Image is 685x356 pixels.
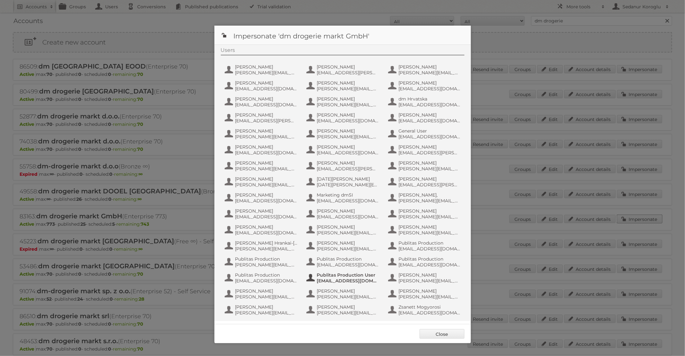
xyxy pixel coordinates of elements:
span: [PERSON_NAME] [399,80,461,86]
span: [PERSON_NAME] [235,64,297,70]
button: [PERSON_NAME] [EMAIL_ADDRESS][PERSON_NAME][DOMAIN_NAME] [306,159,381,172]
span: [PERSON_NAME][EMAIL_ADDRESS][PERSON_NAME][DOMAIN_NAME] [399,230,461,236]
button: [PERSON_NAME] [PERSON_NAME][EMAIL_ADDRESS][DOMAIN_NAME] [306,95,381,108]
span: [PERSON_NAME][EMAIL_ADDRESS][DOMAIN_NAME] [317,230,379,236]
button: [PERSON_NAME] [PERSON_NAME][EMAIL_ADDRESS][DOMAIN_NAME] [306,223,381,236]
span: [PERSON_NAME] [317,128,379,134]
button: [PERSON_NAME] [EMAIL_ADDRESS][DOMAIN_NAME] [224,79,299,92]
span: [EMAIL_ADDRESS][DOMAIN_NAME] [399,262,461,268]
span: [PERSON_NAME], [399,192,461,198]
button: [PERSON_NAME] [PERSON_NAME][EMAIL_ADDRESS][PERSON_NAME][DOMAIN_NAME] [388,223,463,236]
span: Publitas Production User [317,272,379,278]
span: [PERSON_NAME] [399,208,461,214]
span: [PERSON_NAME] [317,64,379,70]
span: [PERSON_NAME][EMAIL_ADDRESS][DOMAIN_NAME] [235,246,297,252]
span: [PERSON_NAME][EMAIL_ADDRESS][PERSON_NAME][DOMAIN_NAME] [399,70,461,76]
span: Publitas Production [399,240,461,246]
span: [EMAIL_ADDRESS][DOMAIN_NAME] [399,246,461,252]
span: [PERSON_NAME][EMAIL_ADDRESS][DOMAIN_NAME] [235,166,297,172]
span: [EMAIL_ADDRESS][PERSON_NAME][DOMAIN_NAME] [399,182,461,188]
button: Publitas Production User [EMAIL_ADDRESS][DOMAIN_NAME] [306,271,381,284]
span: [PERSON_NAME] [235,192,297,198]
button: [PERSON_NAME] [EMAIL_ADDRESS][PERSON_NAME][DOMAIN_NAME] [224,111,299,124]
span: [PERSON_NAME] [399,224,461,230]
span: [EMAIL_ADDRESS][DOMAIN_NAME] [317,214,379,220]
span: Publitas Production [235,256,297,262]
span: dm Hrvatska [399,96,461,102]
span: [PERSON_NAME] [235,144,297,150]
span: [PERSON_NAME][EMAIL_ADDRESS][DOMAIN_NAME] [235,182,297,188]
span: [PERSON_NAME] [399,272,461,278]
button: Zsanett Mogyorosi [EMAIL_ADDRESS][DOMAIN_NAME] [388,303,463,316]
span: Marketing dmSI [317,192,379,198]
button: [PERSON_NAME] [PERSON_NAME][EMAIL_ADDRESS][PERSON_NAME][DOMAIN_NAME] [306,79,381,92]
button: Publitas Production [EMAIL_ADDRESS][DOMAIN_NAME] [388,255,463,268]
span: [PERSON_NAME] [235,176,297,182]
span: [PERSON_NAME] [399,112,461,118]
button: [PERSON_NAME] [EMAIL_ADDRESS][DOMAIN_NAME] [306,111,381,124]
span: [EMAIL_ADDRESS][DOMAIN_NAME] [235,102,297,108]
button: [PERSON_NAME] [PERSON_NAME][EMAIL_ADDRESS][DOMAIN_NAME] [224,303,299,316]
button: Publitas Production [EMAIL_ADDRESS][DOMAIN_NAME] [306,255,381,268]
button: [PERSON_NAME] [EMAIL_ADDRESS][PERSON_NAME][DOMAIN_NAME] [388,175,463,188]
span: [PERSON_NAME][EMAIL_ADDRESS][PERSON_NAME][DOMAIN_NAME] [399,214,461,220]
span: [EMAIL_ADDRESS][DOMAIN_NAME] [399,118,461,124]
button: [PERSON_NAME] [PERSON_NAME][EMAIL_ADDRESS][DOMAIN_NAME] [388,287,463,300]
button: [PERSON_NAME] Hrankai-[PERSON_NAME] [PERSON_NAME][EMAIL_ADDRESS][DOMAIN_NAME] [224,239,299,252]
span: [DATE][PERSON_NAME] [317,176,379,182]
span: [PERSON_NAME][EMAIL_ADDRESS][DOMAIN_NAME] [235,262,297,268]
button: Marketing dmSI [EMAIL_ADDRESS][DOMAIN_NAME] [306,191,381,204]
span: [EMAIL_ADDRESS][PERSON_NAME][DOMAIN_NAME] [399,150,461,156]
span: [PERSON_NAME] [317,304,379,310]
span: [EMAIL_ADDRESS][DOMAIN_NAME] [235,86,297,92]
span: [PERSON_NAME][EMAIL_ADDRESS][PERSON_NAME][DOMAIN_NAME] [235,294,297,300]
button: [PERSON_NAME] [PERSON_NAME][EMAIL_ADDRESS][DOMAIN_NAME] [224,127,299,140]
span: [PERSON_NAME] [235,96,297,102]
span: Publitas Production [317,256,379,262]
span: [PERSON_NAME] [235,112,297,118]
span: [PERSON_NAME] [399,288,461,294]
button: [PERSON_NAME] [PERSON_NAME][EMAIL_ADDRESS][DOMAIN_NAME] [306,239,381,252]
button: Publitas Production [PERSON_NAME][EMAIL_ADDRESS][DOMAIN_NAME] [224,255,299,268]
span: [EMAIL_ADDRESS][DOMAIN_NAME] [399,134,461,140]
span: [PERSON_NAME] [235,208,297,214]
span: [EMAIL_ADDRESS][DOMAIN_NAME] [317,150,379,156]
span: [EMAIL_ADDRESS][PERSON_NAME][DOMAIN_NAME] [317,70,379,76]
span: [PERSON_NAME][EMAIL_ADDRESS][DOMAIN_NAME] [235,134,297,140]
span: [PERSON_NAME] [317,208,379,214]
span: [PERSON_NAME][EMAIL_ADDRESS][DOMAIN_NAME] [317,246,379,252]
button: [PERSON_NAME] [EMAIL_ADDRESS][PERSON_NAME][DOMAIN_NAME] [306,63,381,76]
button: [PERSON_NAME] [PERSON_NAME][EMAIL_ADDRESS][PERSON_NAME][DOMAIN_NAME] [388,159,463,172]
button: [PERSON_NAME] [EMAIL_ADDRESS][DOMAIN_NAME] [306,207,381,220]
span: [PERSON_NAME][EMAIL_ADDRESS][DOMAIN_NAME] [399,198,461,204]
button: [PERSON_NAME] [EMAIL_ADDRESS][DOMAIN_NAME] [224,95,299,108]
span: Publitas Production [235,272,297,278]
span: [PERSON_NAME][EMAIL_ADDRESS][DOMAIN_NAME] [235,310,297,316]
span: [EMAIL_ADDRESS][DOMAIN_NAME] [317,118,379,124]
span: [PERSON_NAME][EMAIL_ADDRESS][DOMAIN_NAME] [317,102,379,108]
button: [PERSON_NAME] [PERSON_NAME][EMAIL_ADDRESS][DOMAIN_NAME] [224,175,299,188]
span: [PERSON_NAME] [399,144,461,150]
button: [PERSON_NAME] [EMAIL_ADDRESS][DOMAIN_NAME] [224,223,299,236]
span: [PERSON_NAME][EMAIL_ADDRESS][DOMAIN_NAME] [399,294,461,300]
button: [PERSON_NAME] [PERSON_NAME][EMAIL_ADDRESS][DOMAIN_NAME] [388,271,463,284]
span: [EMAIL_ADDRESS][DOMAIN_NAME] [235,278,297,284]
span: [PERSON_NAME] [317,224,379,230]
button: [DATE][PERSON_NAME] [DATE][PERSON_NAME][EMAIL_ADDRESS][DOMAIN_NAME] [306,175,381,188]
button: [PERSON_NAME] [PERSON_NAME][EMAIL_ADDRESS][PERSON_NAME][DOMAIN_NAME] [224,287,299,300]
button: General User [EMAIL_ADDRESS][DOMAIN_NAME] [388,127,463,140]
span: [PERSON_NAME] [235,304,297,310]
span: [PERSON_NAME][EMAIL_ADDRESS][PERSON_NAME][DOMAIN_NAME] [317,86,379,92]
span: [PERSON_NAME] [317,144,379,150]
span: [EMAIL_ADDRESS][DOMAIN_NAME] [317,198,379,204]
span: [PERSON_NAME] [317,80,379,86]
button: [PERSON_NAME] [PERSON_NAME][EMAIL_ADDRESS][DOMAIN_NAME] [224,159,299,172]
span: Publitas Production [399,256,461,262]
span: [PERSON_NAME] [235,224,297,230]
span: [EMAIL_ADDRESS][PERSON_NAME][DOMAIN_NAME] [235,118,297,124]
button: [PERSON_NAME] [EMAIL_ADDRESS][DOMAIN_NAME] [224,207,299,220]
span: [PERSON_NAME] [235,288,297,294]
span: [EMAIL_ADDRESS][DOMAIN_NAME] [399,310,461,316]
span: [PERSON_NAME] [235,80,297,86]
span: [PERSON_NAME] [399,160,461,166]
